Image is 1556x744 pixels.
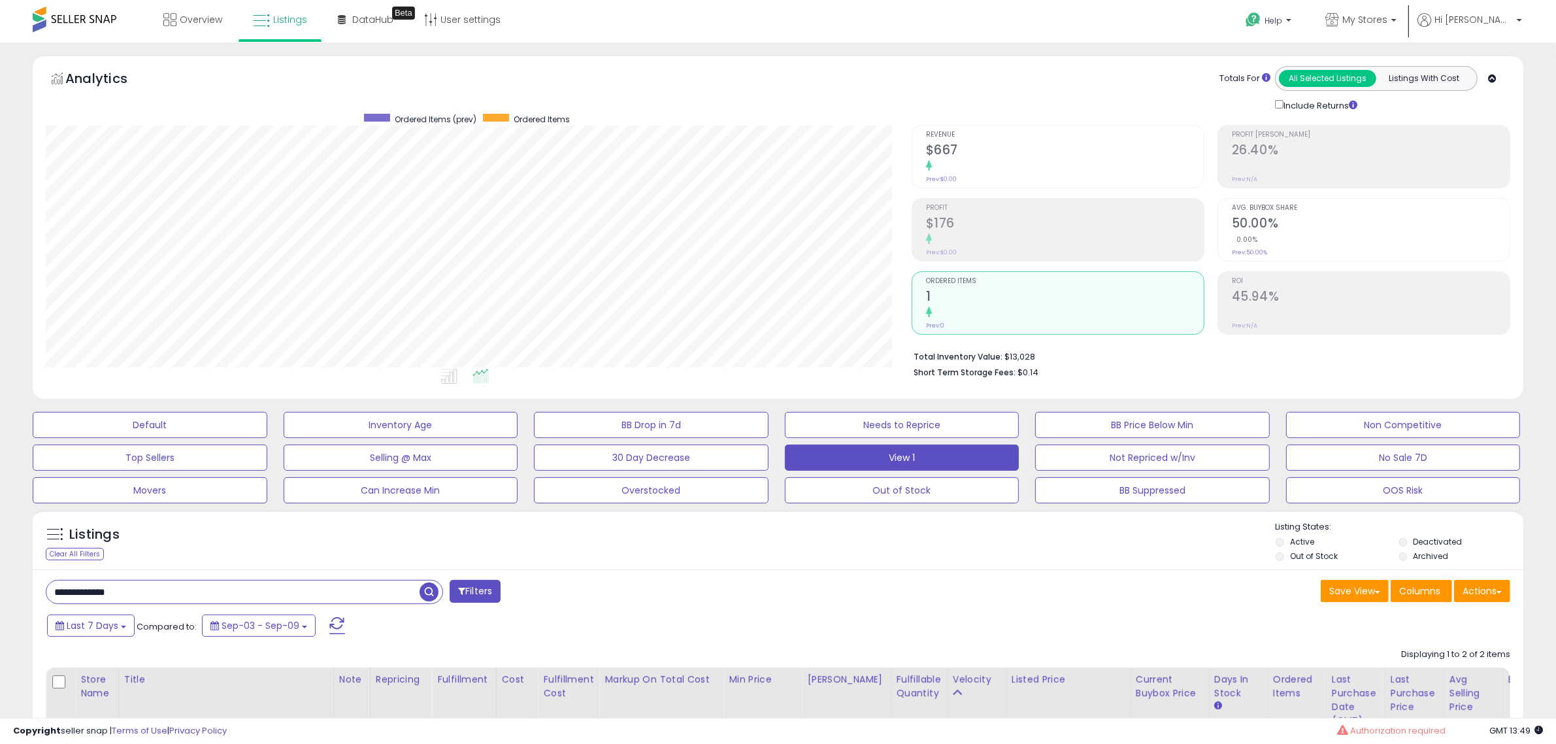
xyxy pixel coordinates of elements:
div: Cost [502,673,533,686]
div: Tooltip anchor [392,7,415,20]
h2: $667 [926,143,1204,160]
small: Prev: 0 [926,322,944,330]
span: Hi [PERSON_NAME] [1434,13,1513,26]
div: Include Returns [1265,97,1373,112]
a: Hi [PERSON_NAME] [1417,13,1522,42]
a: Help [1235,2,1304,42]
a: Terms of Use [112,724,167,737]
small: 0.00% [1232,235,1258,245]
button: Sep-03 - Sep-09 [202,615,316,637]
div: Store Name [80,673,113,700]
div: Title [124,673,328,686]
button: Last 7 Days [47,615,135,637]
button: Needs to Reprice [785,412,1019,438]
small: Prev: 50.00% [1232,248,1267,256]
span: Help [1265,15,1282,26]
button: Actions [1454,580,1510,602]
label: Deactivated [1414,536,1463,547]
div: Repricing [376,673,427,686]
strong: Copyright [13,724,61,737]
button: BB Price Below Min [1035,412,1270,438]
button: 30 Day Decrease [534,445,769,471]
th: The percentage added to the cost of goods (COGS) that forms the calculator for Min & Max prices. [599,668,723,733]
button: Columns [1391,580,1452,602]
label: Active [1290,536,1314,547]
small: Prev: $0.00 [926,248,957,256]
div: Fulfillable Quantity [897,673,942,700]
small: Prev: N/A [1232,175,1257,183]
h2: 1 [926,289,1204,307]
button: Movers [33,477,267,503]
span: My Stores [1342,13,1387,26]
button: Save View [1321,580,1389,602]
span: Overview [180,13,222,26]
h5: Analytics [65,69,153,91]
span: Last 7 Days [67,619,118,632]
div: Clear All Filters [46,548,104,560]
span: Avg. Buybox Share [1232,205,1510,212]
span: DataHub [352,13,393,26]
label: Out of Stock [1290,550,1338,562]
button: Top Sellers [33,445,267,471]
button: BB Drop in 7d [534,412,769,438]
button: Can Increase Min [284,477,518,503]
div: Displaying 1 to 2 of 2 items [1401,649,1510,661]
div: Ordered Items [1273,673,1321,700]
button: Selling @ Max [284,445,518,471]
span: Listings [273,13,307,26]
span: ROI [1232,278,1510,285]
button: Out of Stock [785,477,1019,503]
h2: 45.94% [1232,289,1510,307]
div: Totals For [1219,73,1270,85]
button: View 1 [785,445,1019,471]
span: $0.14 [1018,366,1038,379]
div: Last Purchase Date (GMT) [1332,673,1380,728]
span: Profit [926,205,1204,212]
b: Short Term Storage Fees: [914,367,1016,378]
div: Avg Selling Price [1449,673,1497,714]
h2: 26.40% [1232,143,1510,160]
div: Min Price [729,673,796,686]
div: Markup on Total Cost [604,673,718,686]
small: Prev: N/A [1232,322,1257,330]
div: Note [339,673,365,686]
button: Listings With Cost [1376,70,1473,87]
span: Profit [PERSON_NAME] [1232,131,1510,139]
div: Fulfillment [437,673,490,686]
button: Not Repriced w/Inv [1035,445,1270,471]
span: Revenue [926,131,1204,139]
li: $13,028 [914,348,1500,364]
button: OOS Risk [1286,477,1521,503]
button: BB Suppressed [1035,477,1270,503]
small: Prev: $0.00 [926,175,957,183]
div: Listed Price [1012,673,1125,686]
div: Last Purchase Price [1391,673,1438,714]
span: Ordered Items [926,278,1204,285]
div: Days In Stock [1214,673,1262,700]
button: No Sale 7D [1286,445,1521,471]
span: Ordered Items [514,114,570,125]
span: Compared to: [137,620,197,633]
a: Privacy Policy [169,724,227,737]
h2: 50.00% [1232,216,1510,233]
span: Sep-03 - Sep-09 [222,619,299,632]
i: Get Help [1245,12,1261,28]
button: Filters [450,580,501,603]
button: Non Competitive [1286,412,1521,438]
button: All Selected Listings [1279,70,1376,87]
h5: Listings [69,526,120,544]
div: Velocity [953,673,1001,686]
button: Overstocked [534,477,769,503]
b: Total Inventory Value: [914,351,1002,362]
span: Ordered Items (prev) [395,114,476,125]
label: Archived [1414,550,1449,562]
div: [PERSON_NAME] [807,673,885,686]
button: Default [33,412,267,438]
span: Columns [1399,584,1440,598]
div: Fulfillment Cost [543,673,593,700]
p: Listing States: [1276,521,1523,533]
button: Inventory Age [284,412,518,438]
span: 2025-09-17 13:49 GMT [1489,724,1543,737]
div: Current Buybox Price [1136,673,1203,700]
div: seller snap | | [13,725,227,737]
